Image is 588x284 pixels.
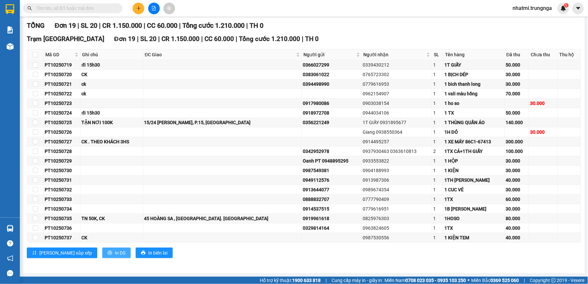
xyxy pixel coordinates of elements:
[6,4,14,14] img: logo-vxr
[44,127,80,137] td: PT10250726
[44,89,80,99] td: PT10250722
[444,80,503,88] div: 1 bich thanh long
[167,6,171,11] span: aim
[102,248,131,258] button: printerIn DS
[81,90,142,97] div: ck
[77,22,79,29] span: |
[385,277,466,284] span: Miền Nam
[81,215,142,222] div: TN 50K, CK
[444,215,503,222] div: 1HOSO
[45,61,79,69] div: PT10250719
[202,35,203,43] span: |
[303,196,361,203] div: 0888832707
[363,100,431,107] div: 0903038154
[530,100,556,107] div: 30.000
[144,22,145,29] span: |
[45,51,73,58] span: Mã GD
[148,249,167,257] span: In biên lai
[506,215,528,222] div: 80.000
[45,119,79,126] div: PT10250725
[303,109,361,117] div: 0918972708
[246,22,248,29] span: |
[81,61,142,69] div: đi 15h30
[303,80,361,88] div: 0394498990
[45,176,79,184] div: PT10250731
[444,205,503,213] div: 1B [PERSON_NAME]
[45,128,79,136] div: PT10250726
[44,175,80,185] td: PT10250731
[44,79,80,89] td: PT10250721
[44,137,80,147] td: PT10250727
[148,3,160,14] button: file-add
[406,278,466,283] strong: 0708 023 035 - 0935 103 250
[144,119,301,126] div: 15/24 [PERSON_NAME], P.15, [GEOGRAPHIC_DATA]
[506,80,528,88] div: 30.000
[44,70,80,79] td: PT10250720
[444,186,503,193] div: 1 CUC VÉ
[508,4,558,12] span: nhatmi.trungnga
[506,138,528,145] div: 300.000
[7,225,14,232] img: warehouse-icon
[45,224,79,232] div: PT10250736
[564,3,569,8] sup: 1
[433,138,442,145] div: 1
[182,22,245,29] span: Tổng cước 1.210.000
[108,251,112,256] span: printer
[444,109,503,117] div: 1 TX
[36,5,114,12] input: Tìm tên, số ĐT hoặc mã đơn
[326,277,327,284] span: |
[363,215,431,222] div: 0825976303
[144,215,301,222] div: 45 HOÀNG SA , [GEOGRAPHIC_DATA]. [GEOGRAPHIC_DATA]
[44,166,80,175] td: PT10250730
[444,157,503,165] div: 1 HỘP
[363,148,431,155] div: 0937930463 0363610813
[506,61,528,69] div: 50.000
[432,49,443,60] th: SL
[491,278,519,283] strong: 0369 525 060
[433,186,442,193] div: 1
[133,3,144,14] button: plus
[163,3,175,14] button: aim
[506,234,528,241] div: 40.000
[530,128,556,136] div: 30.000
[433,61,442,69] div: 1
[45,234,79,241] div: PT10250737
[444,128,503,136] div: 1H ĐỎ
[506,71,528,78] div: 30.000
[44,185,80,195] td: PT10250732
[506,148,528,155] div: 100.000
[505,49,529,60] th: Đã thu
[444,224,503,232] div: 1TX
[302,35,304,43] span: |
[468,279,470,282] span: ⚪️
[260,277,321,284] span: Hỗ trợ kỹ thuật:
[44,195,80,204] td: PT10250733
[444,196,503,203] div: 1TX
[7,43,14,50] img: warehouse-icon
[303,167,361,174] div: 0987549381
[45,71,79,78] div: PT10250720
[7,240,13,247] span: question-circle
[44,60,80,70] td: PT10250719
[433,176,442,184] div: 1
[80,49,143,60] th: Ghi chú
[303,100,361,107] div: 0917980086
[114,35,135,43] span: Đơn 19
[565,3,567,8] span: 1
[45,205,79,213] div: PT10250734
[303,61,361,69] div: 0366027299
[147,22,177,29] span: CC 60.000
[433,100,442,107] div: 1
[81,80,142,88] div: ck
[506,224,528,232] div: 40.000
[433,128,442,136] div: 1
[433,196,442,203] div: 1
[332,277,383,284] span: Cung cấp máy in - giấy in:
[506,176,528,184] div: 40.000
[136,6,141,11] span: plus
[363,176,431,184] div: 0913987306
[239,35,300,43] span: Tổng cước 1.210.000
[444,71,503,78] div: 1 BỊCH DÉP
[506,90,528,97] div: 70.000
[444,119,503,126] div: 1 THÙNG QUẦN ÁO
